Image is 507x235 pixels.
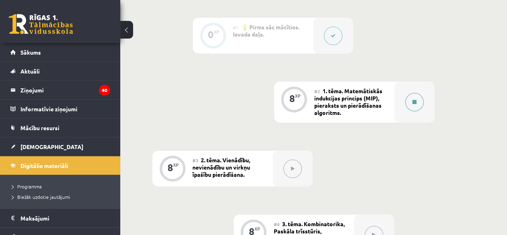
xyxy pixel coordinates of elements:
[208,31,214,38] div: 0
[20,209,110,227] legend: Maksājumi
[274,221,280,227] span: #4
[20,100,110,118] legend: Informatīvie ziņojumi
[10,156,110,175] a: Digitālie materiāli
[233,24,239,31] span: #1
[20,81,110,99] legend: Ziņojumi
[289,95,295,102] div: 8
[255,227,260,231] div: XP
[12,193,112,200] a: Biežāk uzdotie jautājumi
[192,157,198,163] span: #3
[20,49,41,56] span: Sākums
[12,194,70,200] span: Biežāk uzdotie jautājumi
[9,14,73,34] a: Rīgas 1. Tālmācības vidusskola
[314,88,320,94] span: #2
[10,209,110,227] a: Maksājumi
[12,183,42,190] span: Programma
[10,62,110,80] a: Aktuāli
[168,164,173,171] div: 8
[20,67,40,75] span: Aktuāli
[214,30,219,34] div: XP
[12,183,112,190] a: Programma
[10,100,110,118] a: Informatīvie ziņojumi
[10,81,110,99] a: Ziņojumi40
[295,94,301,98] div: XP
[314,87,382,116] span: 1. tēma. Matemātiskās indukcijas princips (MIP), pieraksts un pierādīšanas algoritms.
[192,156,250,178] span: 2. tēma. Vienādību, nevienādību un virkņu īpašību pierādīšana.
[233,23,299,38] span: 💡 Pirms sāc mācīties. Ievada daļa.
[10,119,110,137] a: Mācību resursi
[173,163,179,167] div: XP
[10,43,110,61] a: Sākums
[99,85,110,96] i: 40
[20,124,59,131] span: Mācību resursi
[20,162,68,169] span: Digitālie materiāli
[20,143,83,150] span: [DEMOGRAPHIC_DATA]
[249,228,255,235] div: 8
[10,137,110,156] a: [DEMOGRAPHIC_DATA]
